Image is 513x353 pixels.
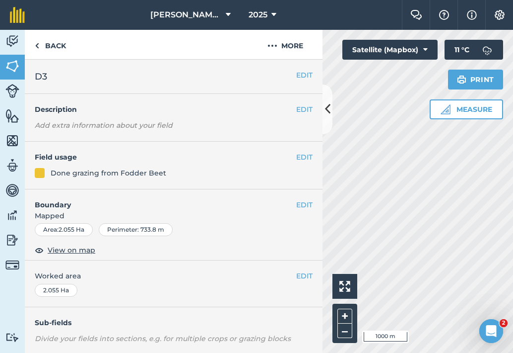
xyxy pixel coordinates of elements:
span: 11 ° C [454,40,469,60]
img: fieldmargin Logo [10,7,25,23]
img: svg+xml;base64,PD94bWwgdmVyc2lvbj0iMS4wIiBlbmNvZGluZz0idXRmLTgiPz4KPCEtLSBHZW5lcmF0b3I6IEFkb2JlIE... [5,333,19,342]
button: + [337,309,352,324]
img: svg+xml;base64,PD94bWwgdmVyc2lvbj0iMS4wIiBlbmNvZGluZz0idXRmLTgiPz4KPCEtLSBHZW5lcmF0b3I6IEFkb2JlIE... [5,34,19,49]
img: svg+xml;base64,PD94bWwgdmVyc2lvbj0iMS4wIiBlbmNvZGluZz0idXRmLTgiPz4KPCEtLSBHZW5lcmF0b3I6IEFkb2JlIE... [5,158,19,173]
span: D3 [35,70,47,84]
span: Mapped [25,210,322,221]
span: 2025 [249,9,267,21]
button: EDIT [296,104,313,115]
button: EDIT [296,270,313,281]
img: A cog icon [494,10,506,20]
img: Four arrows, one pointing top left, one top right, one bottom right and the last bottom left [339,281,350,292]
a: Back [25,30,76,59]
iframe: Intercom live chat [479,319,503,343]
button: EDIT [296,199,313,210]
em: Divide your fields into sections, e.g. for multiple crops or grazing blocks [35,334,291,343]
img: svg+xml;base64,PD94bWwgdmVyc2lvbj0iMS4wIiBlbmNvZGluZz0idXRmLTgiPz4KPCEtLSBHZW5lcmF0b3I6IEFkb2JlIE... [5,208,19,223]
button: EDIT [296,70,313,81]
img: svg+xml;base64,PD94bWwgdmVyc2lvbj0iMS4wIiBlbmNvZGluZz0idXRmLTgiPz4KPCEtLSBHZW5lcmF0b3I6IEFkb2JlIE... [5,233,19,248]
div: Done grazing from Fodder Beet [51,168,166,178]
img: A question mark icon [438,10,450,20]
button: More [248,30,322,59]
button: View on map [35,244,95,256]
button: Satellite (Mapbox) [342,40,438,60]
button: Measure [430,99,503,119]
span: Worked area [35,270,313,281]
img: svg+xml;base64,PHN2ZyB4bWxucz0iaHR0cDovL3d3dy53My5vcmcvMjAwMC9zdmciIHdpZHRoPSIyMCIgaGVpZ2h0PSIyNC... [267,40,277,52]
img: svg+xml;base64,PHN2ZyB4bWxucz0iaHR0cDovL3d3dy53My5vcmcvMjAwMC9zdmciIHdpZHRoPSIxOSIgaGVpZ2h0PSIyNC... [457,74,466,86]
div: 2.055 Ha [35,284,77,297]
img: Ruler icon [441,104,450,114]
button: – [337,324,352,338]
h4: Sub-fields [25,317,322,328]
img: svg+xml;base64,PD94bWwgdmVyc2lvbj0iMS4wIiBlbmNvZGluZz0idXRmLTgiPz4KPCEtLSBHZW5lcmF0b3I6IEFkb2JlIE... [5,84,19,98]
button: Print [448,70,504,89]
div: Area : 2.055 Ha [35,223,93,236]
h4: Boundary [25,189,296,210]
img: svg+xml;base64,PD94bWwgdmVyc2lvbj0iMS4wIiBlbmNvZGluZz0idXRmLTgiPz4KPCEtLSBHZW5lcmF0b3I6IEFkb2JlIE... [5,183,19,198]
em: Add extra information about your field [35,121,173,130]
button: EDIT [296,152,313,163]
span: 2 [500,319,508,327]
img: svg+xml;base64,PHN2ZyB4bWxucz0iaHR0cDovL3d3dy53My5vcmcvMjAwMC9zdmciIHdpZHRoPSIxOCIgaGVpZ2h0PSIyNC... [35,244,44,256]
h4: Description [35,104,313,115]
img: Two speech bubbles overlapping with the left bubble in the forefront [410,10,422,20]
img: svg+xml;base64,PHN2ZyB4bWxucz0iaHR0cDovL3d3dy53My5vcmcvMjAwMC9zdmciIHdpZHRoPSI1NiIgaGVpZ2h0PSI2MC... [5,133,19,148]
span: [PERSON_NAME][GEOGRAPHIC_DATA] [150,9,222,21]
span: View on map [48,245,95,256]
img: svg+xml;base64,PD94bWwgdmVyc2lvbj0iMS4wIiBlbmNvZGluZz0idXRmLTgiPz4KPCEtLSBHZW5lcmF0b3I6IEFkb2JlIE... [477,40,497,60]
div: Perimeter : 733.8 m [99,223,173,236]
img: svg+xml;base64,PHN2ZyB4bWxucz0iaHR0cDovL3d3dy53My5vcmcvMjAwMC9zdmciIHdpZHRoPSI5IiBoZWlnaHQ9IjI0Ii... [35,40,39,52]
img: svg+xml;base64,PHN2ZyB4bWxucz0iaHR0cDovL3d3dy53My5vcmcvMjAwMC9zdmciIHdpZHRoPSI1NiIgaGVpZ2h0PSI2MC... [5,59,19,74]
img: svg+xml;base64,PHN2ZyB4bWxucz0iaHR0cDovL3d3dy53My5vcmcvMjAwMC9zdmciIHdpZHRoPSI1NiIgaGVpZ2h0PSI2MC... [5,108,19,123]
h4: Field usage [35,152,296,163]
button: 11 °C [445,40,503,60]
img: svg+xml;base64,PHN2ZyB4bWxucz0iaHR0cDovL3d3dy53My5vcmcvMjAwMC9zdmciIHdpZHRoPSIxNyIgaGVpZ2h0PSIxNy... [467,9,477,21]
img: svg+xml;base64,PD94bWwgdmVyc2lvbj0iMS4wIiBlbmNvZGluZz0idXRmLTgiPz4KPCEtLSBHZW5lcmF0b3I6IEFkb2JlIE... [5,258,19,272]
